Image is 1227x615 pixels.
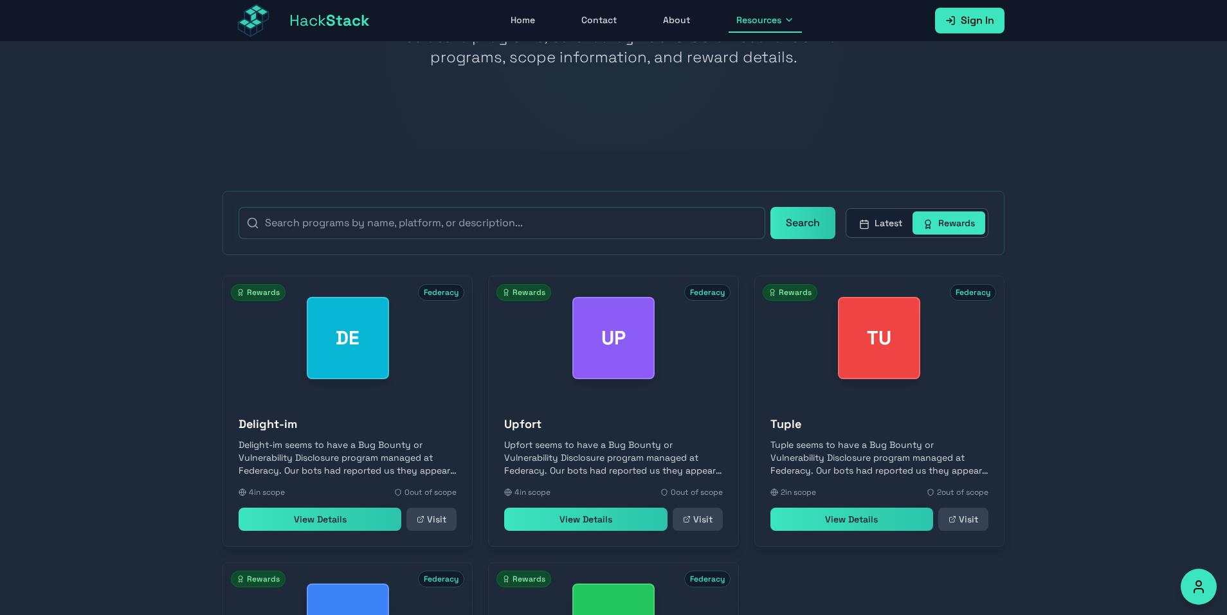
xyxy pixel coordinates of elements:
[736,13,781,26] span: Resources
[763,284,817,301] span: Rewards
[574,8,624,33] a: Contact
[418,571,464,587] span: Federacy
[326,10,370,30] span: Stack
[503,8,543,33] a: Home
[673,508,723,531] a: Visit
[307,297,389,379] div: Delight-im
[572,297,655,379] div: Upfort
[770,438,988,477] p: Tuple seems to have a Bug Bounty or Vulnerability Disclosure program managed at Federacy. Our bot...
[418,284,464,301] span: Federacy
[239,508,401,531] a: View Details
[231,284,286,301] span: Rewards
[406,508,457,531] a: Visit
[504,438,722,477] p: Upfort seems to have a Bug Bounty or Vulnerability Disclosure program managed at Federacy. Our bo...
[239,415,457,433] h3: Delight-im
[781,487,816,497] span: 2 in scope
[504,415,722,433] h3: Upfort
[770,415,988,433] h3: Tuple
[231,571,286,587] span: Rewards
[289,10,370,31] span: Hack
[496,284,551,301] span: Rewards
[404,487,457,497] span: 0 out of scope
[961,13,994,28] span: Sign In
[496,571,551,587] span: Rewards
[849,211,913,235] button: Latest
[655,8,698,33] a: About
[514,487,550,497] span: 4 in scope
[239,438,457,477] p: Delight-im seems to have a Bug Bounty or Vulnerability Disclosure program managed at Federacy. Ou...
[249,487,285,497] span: 4 in scope
[1181,569,1217,605] button: Accessibility Options
[938,508,988,531] a: Visit
[684,571,731,587] span: Federacy
[937,487,988,497] span: 2 out of scope
[504,508,667,531] a: View Details
[935,8,1004,33] a: Sign In
[770,508,933,531] a: View Details
[838,297,920,379] div: Tuple
[950,284,996,301] span: Federacy
[684,284,731,301] span: Federacy
[729,8,802,33] button: Resources
[671,487,723,497] span: 0 out of scope
[239,207,765,239] input: Search programs by name, platform, or description...
[913,211,985,235] button: Rewards
[770,207,835,239] button: Search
